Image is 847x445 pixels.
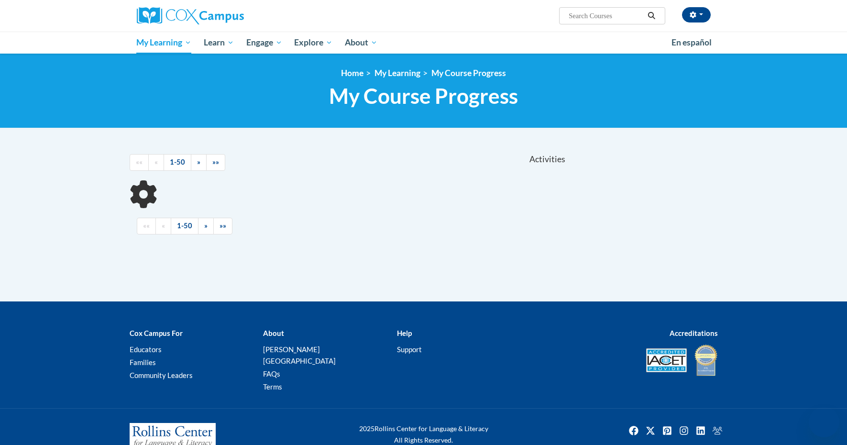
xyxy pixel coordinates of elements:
a: Engage [240,32,288,54]
span: 2025 [359,424,374,433]
a: End [206,154,225,171]
a: Previous [148,154,164,171]
b: Accreditations [670,329,718,337]
a: My Learning [374,68,420,78]
a: Linkedin [693,423,708,438]
a: My Learning [131,32,198,54]
img: Instagram icon [676,423,692,438]
img: LinkedIn icon [693,423,708,438]
span: »» [212,158,219,166]
span: Activities [529,154,565,165]
a: Explore [288,32,339,54]
b: Cox Campus For [130,329,183,337]
span: » [197,158,200,166]
img: Facebook group icon [710,423,725,438]
a: Families [130,358,156,367]
span: En español [671,37,712,47]
b: About [263,329,284,337]
img: Accredited IACET® Provider [646,348,687,372]
a: Pinterest [660,423,675,438]
span: My Course Progress [329,83,518,109]
a: Educators [130,345,162,354]
a: Facebook Group [710,423,725,438]
a: Community Leaders [130,371,193,379]
span: « [154,158,158,166]
a: Facebook [626,423,641,438]
a: Next [191,154,207,171]
input: Search Courses [568,10,644,22]
a: About [339,32,384,54]
img: Pinterest icon [660,423,675,438]
span: « [162,222,165,230]
img: Cox Campus [137,7,244,24]
button: Account Settings [682,7,711,22]
span: » [204,222,208,230]
div: Main menu [122,32,725,54]
a: Begining [137,218,156,234]
a: 1-50 [164,154,191,171]
a: Previous [155,218,171,234]
a: Home [341,68,363,78]
span: My Learning [136,37,191,48]
a: My Course Progress [431,68,506,78]
iframe: Button to launch messaging window [809,407,839,437]
a: Learn [198,32,240,54]
img: Twitter icon [643,423,658,438]
b: Help [397,329,412,337]
a: End [213,218,232,234]
span: Learn [204,37,234,48]
img: Facebook icon [626,423,641,438]
span: «« [136,158,143,166]
span: About [345,37,377,48]
a: 1-50 [171,218,198,234]
a: En español [665,33,718,53]
img: IDA® Accredited [694,344,718,377]
a: Next [198,218,214,234]
a: [PERSON_NAME][GEOGRAPHIC_DATA] [263,345,336,365]
a: Instagram [676,423,692,438]
a: Support [397,345,422,354]
a: FAQs [263,369,280,378]
span: Engage [246,37,282,48]
a: Cox Campus [137,7,319,24]
a: Terms [263,382,282,391]
span: »» [220,222,226,230]
a: Twitter [643,423,658,438]
button: Search [644,10,659,22]
span: «« [143,222,150,230]
span: Explore [294,37,332,48]
a: Begining [130,154,149,171]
